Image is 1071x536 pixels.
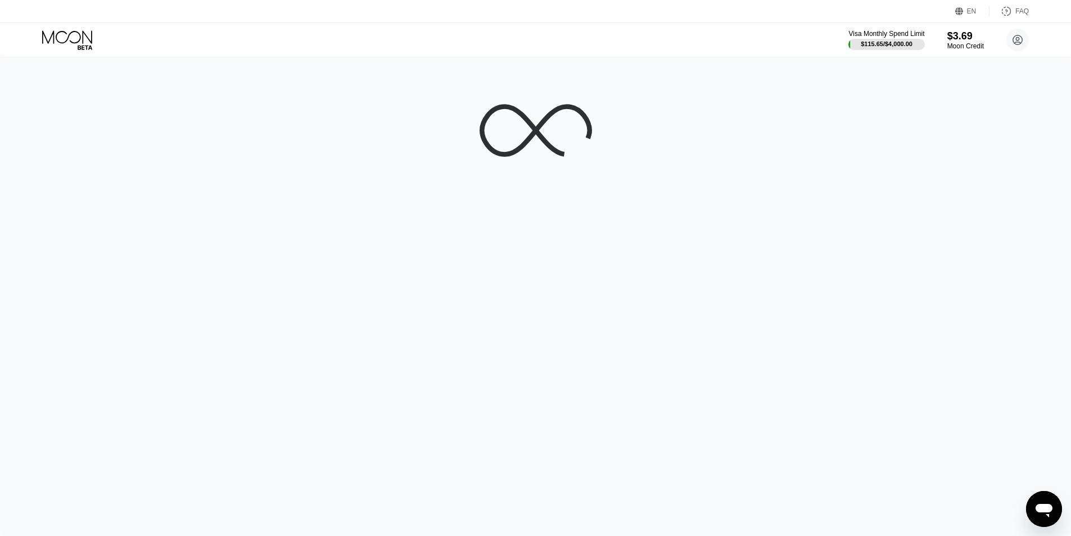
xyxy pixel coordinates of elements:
[1015,7,1029,15] div: FAQ
[967,7,977,15] div: EN
[848,30,924,38] div: Visa Monthly Spend Limit
[947,30,984,42] div: $3.69
[955,6,989,17] div: EN
[1026,491,1062,527] iframe: Button to launch messaging window
[947,30,984,50] div: $3.69Moon Credit
[848,30,924,50] div: Visa Monthly Spend Limit$115.65/$4,000.00
[861,40,912,47] div: $115.65 / $4,000.00
[947,42,984,50] div: Moon Credit
[989,6,1029,17] div: FAQ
